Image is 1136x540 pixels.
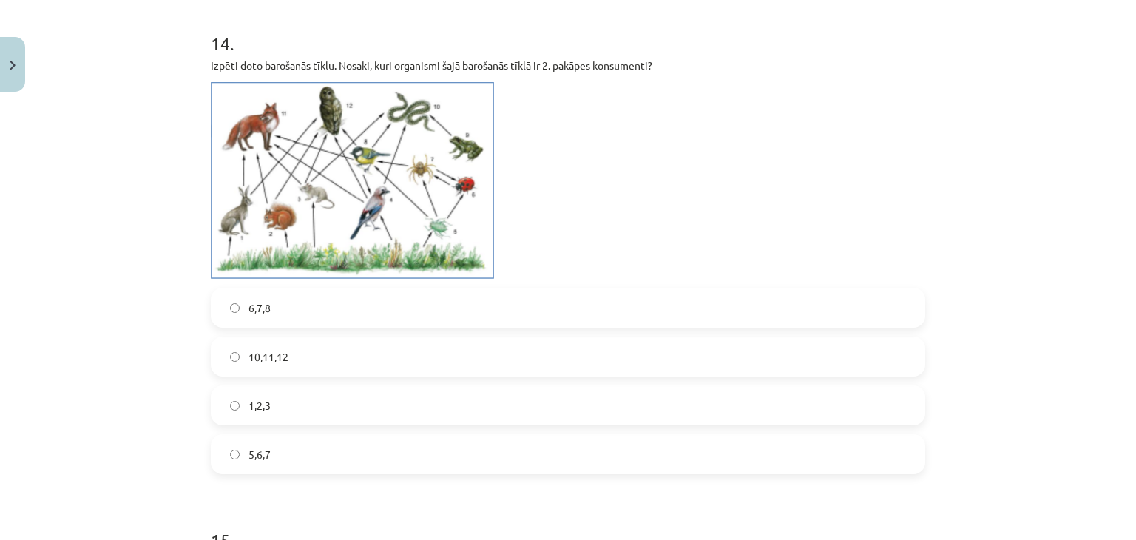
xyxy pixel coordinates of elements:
input: 6,7,8 [230,303,240,313]
input: 5,6,7 [230,450,240,459]
span: 5,6,7 [248,447,271,462]
span: 10,11,12 [248,349,288,365]
p: Izpēti doto barošanās tīklu. Nosaki, kuri organismi šajā barošanās tīklā ir 2. pakāpes konsumenti? [211,58,925,73]
h1: 14 . [211,7,925,53]
input: 10,11,12 [230,352,240,362]
img: icon-close-lesson-0947bae3869378f0d4975bcd49f059093ad1ed9edebbc8119c70593378902aed.svg [10,61,16,70]
span: 1,2,3 [248,398,271,414]
input: 1,2,3 [230,401,240,411]
span: 6,7,8 [248,300,271,316]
